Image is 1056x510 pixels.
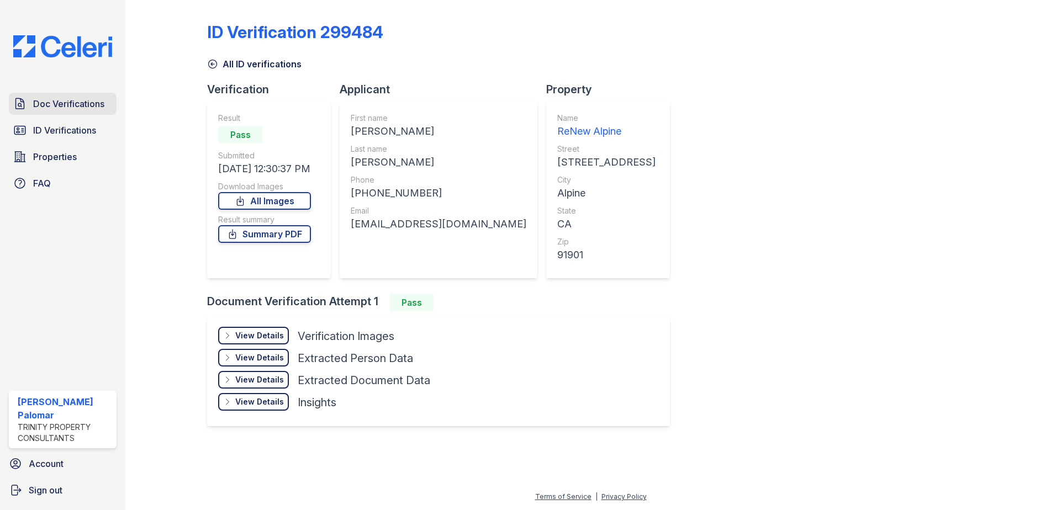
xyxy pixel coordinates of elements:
[557,155,656,170] div: [STREET_ADDRESS]
[557,113,656,124] div: Name
[351,124,526,139] div: [PERSON_NAME]
[4,479,121,501] a: Sign out
[18,422,112,444] div: Trinity Property Consultants
[557,144,656,155] div: Street
[218,126,262,144] div: Pass
[235,374,284,385] div: View Details
[298,328,394,344] div: Verification Images
[535,492,592,501] a: Terms of Service
[207,82,340,97] div: Verification
[557,216,656,232] div: CA
[557,236,656,247] div: Zip
[9,146,117,168] a: Properties
[218,150,311,161] div: Submitted
[29,457,64,470] span: Account
[207,22,383,42] div: ID Verification 299484
[207,294,679,311] div: Document Verification Attempt 1
[9,119,117,141] a: ID Verifications
[4,35,121,57] img: CE_Logo_Blue-a8612792a0a2168367f1c8372b55b34899dd931a85d93a1a3d3e32e68fde9ad4.png
[557,124,656,139] div: ReNew Alpine
[218,214,311,225] div: Result summary
[18,395,112,422] div: [PERSON_NAME] Palomar
[557,247,656,263] div: 91901
[33,124,96,137] span: ID Verifications
[351,185,526,201] div: [PHONE_NUMBER]
[29,484,62,497] span: Sign out
[351,113,526,124] div: First name
[351,205,526,216] div: Email
[351,174,526,185] div: Phone
[601,492,647,501] a: Privacy Policy
[298,395,336,410] div: Insights
[218,113,311,124] div: Result
[298,350,413,366] div: Extracted Person Data
[33,97,104,110] span: Doc Verifications
[595,492,598,501] div: |
[235,396,284,407] div: View Details
[235,330,284,341] div: View Details
[351,144,526,155] div: Last name
[557,205,656,216] div: State
[351,216,526,232] div: [EMAIL_ADDRESS][DOMAIN_NAME]
[389,294,434,311] div: Pass
[33,150,77,163] span: Properties
[351,155,526,170] div: [PERSON_NAME]
[9,172,117,194] a: FAQ
[557,185,656,201] div: Alpine
[4,453,121,475] a: Account
[218,161,311,177] div: [DATE] 12:30:37 PM
[557,113,656,139] a: Name ReNew Alpine
[9,93,117,115] a: Doc Verifications
[235,352,284,363] div: View Details
[340,82,546,97] div: Applicant
[207,57,302,71] a: All ID verifications
[298,373,430,388] div: Extracted Document Data
[218,225,311,243] a: Summary PDF
[218,192,311,210] a: All Images
[557,174,656,185] div: City
[546,82,679,97] div: Property
[33,177,51,190] span: FAQ
[218,181,311,192] div: Download Images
